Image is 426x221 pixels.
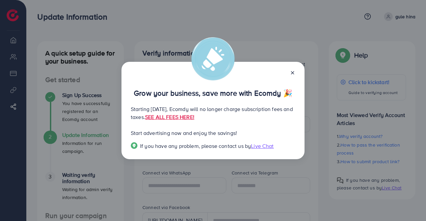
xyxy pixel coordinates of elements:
p: Starting [DATE], Ecomdy will no longer charge subscription fees and taxes. [131,105,295,121]
p: Start advertising now and enjoy the savings! [131,129,295,137]
img: Popup guide [131,142,137,149]
span: Live Chat [251,142,274,150]
span: If you have any problem, please contact us by [140,142,251,150]
img: alert [191,37,235,80]
p: Grow your business, save more with Ecomdy 🎉 [131,89,295,97]
a: SEE ALL FEES HERE! [145,113,194,121]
